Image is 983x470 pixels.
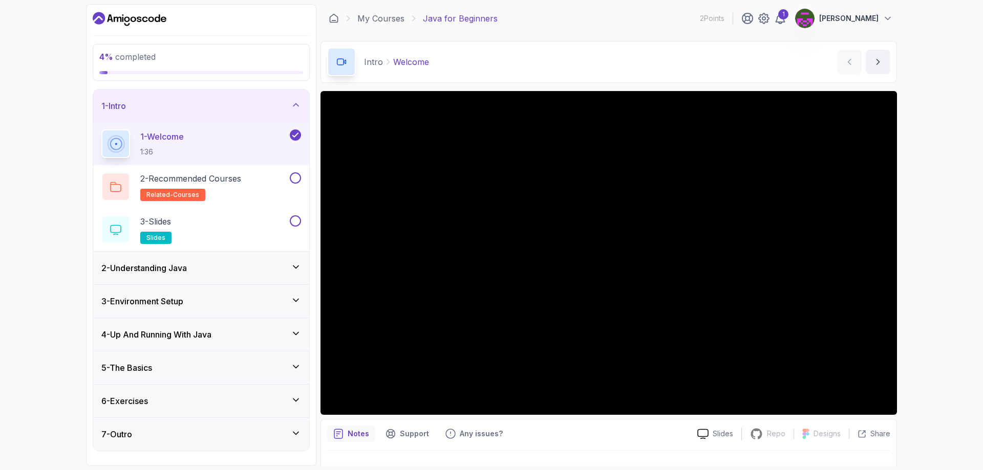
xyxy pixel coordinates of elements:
button: 2-Understanding Java [93,252,309,284]
button: Share [849,429,890,439]
a: Dashboard [329,13,339,24]
button: 6-Exercises [93,385,309,417]
a: Slides [689,429,741,439]
button: user profile image[PERSON_NAME] [795,8,893,29]
p: Share [870,429,890,439]
p: 3 - Slides [140,215,171,228]
h3: 3 - Environment Setup [101,295,183,307]
p: 2 Points [700,13,724,24]
button: 7-Outro [93,418,309,451]
div: 1 [778,9,788,19]
p: 1 - Welcome [140,130,184,143]
img: user profile image [795,9,815,28]
a: My Courses [357,12,404,25]
span: slides [146,234,165,242]
p: Notes [348,429,369,439]
button: previous content [837,50,862,74]
p: [PERSON_NAME] [819,13,879,24]
p: Support [400,429,429,439]
p: Welcome [393,56,429,68]
button: next content [866,50,890,74]
span: related-courses [146,191,199,199]
a: Dashboard [93,11,166,27]
button: 4-Up And Running With Java [93,318,309,351]
button: Feedback button [439,426,509,442]
iframe: 1 - Hi [320,91,897,415]
p: Any issues? [460,429,503,439]
span: 4 % [99,52,113,62]
p: Java for Beginners [423,12,498,25]
button: 1-Welcome1:36 [101,129,301,158]
p: Slides [713,429,733,439]
h3: 7 - Outro [101,428,132,440]
button: 1-Intro [93,89,309,122]
p: Repo [767,429,785,439]
a: 1 [774,12,786,25]
button: 5-The Basics [93,351,309,384]
button: 2-Recommended Coursesrelated-courses [101,172,301,201]
h3: 1 - Intro [101,100,126,112]
p: 2 - Recommended Courses [140,172,241,185]
h3: 5 - The Basics [101,362,152,374]
button: 3-Environment Setup [93,285,309,318]
p: Designs [814,429,841,439]
p: Intro [364,56,383,68]
h3: 6 - Exercises [101,395,148,407]
span: completed [99,52,156,62]
button: notes button [327,426,375,442]
p: 1:36 [140,147,184,157]
h3: 2 - Understanding Java [101,262,187,274]
button: Support button [379,426,435,442]
h3: 4 - Up And Running With Java [101,328,211,341]
button: 3-Slidesslides [101,215,301,244]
